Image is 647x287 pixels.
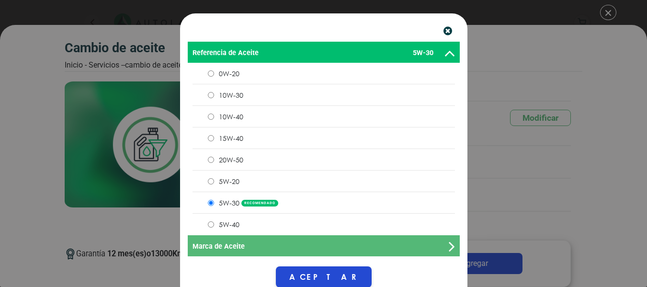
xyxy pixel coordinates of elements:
input: 5W-40 [208,221,214,228]
input: 5W-30 RECOMENDADO [208,200,214,206]
span: Referencia de Aceite [193,48,259,58]
input: 10W-40 [208,114,214,120]
span: 5W-40 [219,220,239,229]
input: 15W-40 [208,135,214,141]
span: 10W-40 [219,112,243,121]
span: 5W-30 [219,198,279,207]
small: RECOMENDADO [241,200,279,206]
input: 5W-20 [208,178,214,184]
span: 20W-50 [219,155,243,164]
span: 15W-40 [219,134,243,143]
span: 10W-30 [219,91,243,100]
span: 5W-20 [219,177,239,186]
span: 5W-30 [413,48,433,58]
span: 0W-20 [219,69,239,78]
span: Marca de Aceite [193,241,245,252]
input: 0W-20 [208,70,214,77]
p: 5W-30 [206,26,436,37]
input: 10W-30 [208,92,214,98]
input: 20W-50 [208,157,214,163]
